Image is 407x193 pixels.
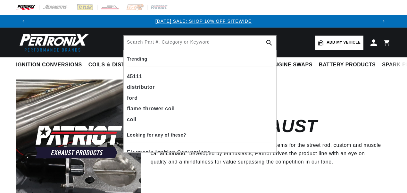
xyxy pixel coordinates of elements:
summary: Engine Swaps [267,57,316,72]
div: ford [127,93,273,104]
summary: Ignition Conversions [16,57,85,72]
summary: Battery Products [316,57,379,72]
img: Pertronix [16,31,90,54]
p: Patriot Exhaust manufactures superior exhaust systems for the street rod, custom and muscle car a... [151,141,381,166]
div: 1 of 3 [30,18,378,25]
span: Add my vehicle [327,39,361,46]
span: Engine Swaps [270,62,312,68]
button: Translation missing: en.sections.announcements.next_announcement [377,15,390,28]
span: Electronic Ignition Conversions [127,148,211,157]
div: coil [127,114,273,125]
div: flame-thrower coil [127,103,273,114]
b: Looking for any of these? [127,132,186,138]
span: Coils & Distributors [88,62,153,68]
button: search button [262,36,276,50]
a: [DATE] SALE: SHOP 10% OFF SITEWIDE [155,19,252,24]
div: distributor [127,82,273,93]
span: Ignition Conversions [16,62,82,68]
button: Translation missing: en.sections.announcements.previous_announcement [17,15,30,28]
div: Announcement [30,18,378,25]
div: 45111 [127,71,273,82]
span: Battery Products [319,62,376,68]
b: Trending [127,56,147,62]
summary: Coils & Distributors [85,57,156,72]
input: Search Part #, Category or Keyword [124,36,276,50]
a: Add my vehicle [315,36,363,50]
